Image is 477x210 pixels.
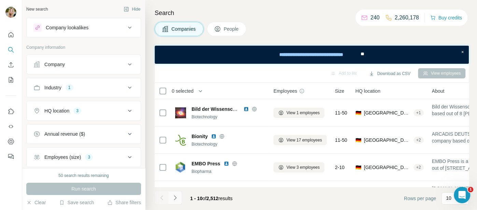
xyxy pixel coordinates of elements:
button: Navigate to next page [168,191,182,205]
div: 3 [73,108,81,114]
span: 🇩🇪 [355,109,361,116]
span: [GEOGRAPHIC_DATA], [GEOGRAPHIC_DATA] [364,137,411,144]
span: 11-50 [335,109,347,116]
span: of [202,196,207,201]
span: View 3 employees [286,164,320,170]
button: Share filters [107,199,141,206]
span: [GEOGRAPHIC_DATA], [GEOGRAPHIC_DATA] [364,164,411,171]
button: Feedback [5,150,16,163]
button: Quick start [5,29,16,41]
span: 1 - 10 [190,196,202,201]
button: View 1 employees [273,108,324,118]
span: results [190,196,233,201]
iframe: Intercom live chat [454,187,470,203]
span: 2-10 [335,164,345,171]
button: HQ location3 [27,103,141,119]
p: 2,260,178 [395,14,419,22]
img: Avatar [5,7,16,18]
button: View 17 employees [273,135,327,145]
button: Save search [59,199,94,206]
button: Company lookalikes [27,19,141,36]
p: 240 [370,14,380,22]
span: Companies [171,26,196,32]
div: New search [26,6,48,12]
div: Employees (size) [44,154,81,161]
div: + 1 [413,110,424,116]
span: 🇩🇪 [355,137,361,144]
span: View 17 employees [286,137,322,143]
p: 10 [446,195,451,201]
div: Industry [44,84,61,91]
button: Employees (size)3 [27,149,141,165]
button: Use Surfe on LinkedIn [5,105,16,118]
span: People [224,26,239,32]
button: Industry1 [27,79,141,96]
button: Annual revenue ($) [27,126,141,142]
button: Use Surfe API [5,120,16,133]
button: Download as CSV [364,69,415,79]
img: Logo of Bionity [175,135,186,146]
span: 11-50 [335,137,347,144]
img: LinkedIn logo [224,161,229,166]
span: 1 [468,187,473,192]
span: 0 selected [172,88,194,94]
img: LinkedIn logo [243,106,249,112]
span: Bionity [192,133,208,140]
div: Biotechnology [192,114,265,120]
button: My lists [5,74,16,86]
button: Clear [26,199,46,206]
h4: Search [155,8,469,18]
span: Employees [273,88,297,94]
div: 3 [85,154,93,160]
div: Company [44,61,65,68]
img: Logo of Bild der Wissenschaft [175,107,186,118]
button: Buy credits [430,13,462,22]
p: Company information [26,44,141,50]
div: + 2 [413,164,424,170]
div: 1 [66,85,73,91]
span: HQ location [355,88,380,94]
button: Enrich CSV [5,59,16,71]
div: 50 search results remaining [58,172,109,179]
div: Annual revenue ($) [44,131,85,137]
button: Company [27,56,141,73]
button: Search [5,44,16,56]
span: 🇩🇪 [355,164,361,171]
div: Company lookalikes [46,24,88,31]
span: [GEOGRAPHIC_DATA], [GEOGRAPHIC_DATA]-[GEOGRAPHIC_DATA] [364,109,411,116]
span: 2,512 [207,196,219,201]
span: Size [335,88,344,94]
button: View 3 employees [273,162,324,172]
div: Biotechnology [192,141,265,147]
span: Bild der Wissenschaft [192,106,241,112]
span: About [432,88,445,94]
span: EMBO Press [192,160,220,167]
button: Hide [119,4,145,14]
img: LinkedIn logo [211,134,216,139]
div: HQ location [44,107,69,114]
span: Rows per page [404,195,436,202]
iframe: Banner [155,46,469,64]
button: Dashboard [5,135,16,148]
img: Logo of EMBO Press [175,162,186,173]
div: Biopharma [192,168,265,175]
div: + 2 [413,137,424,143]
span: View 1 employees [286,110,320,116]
